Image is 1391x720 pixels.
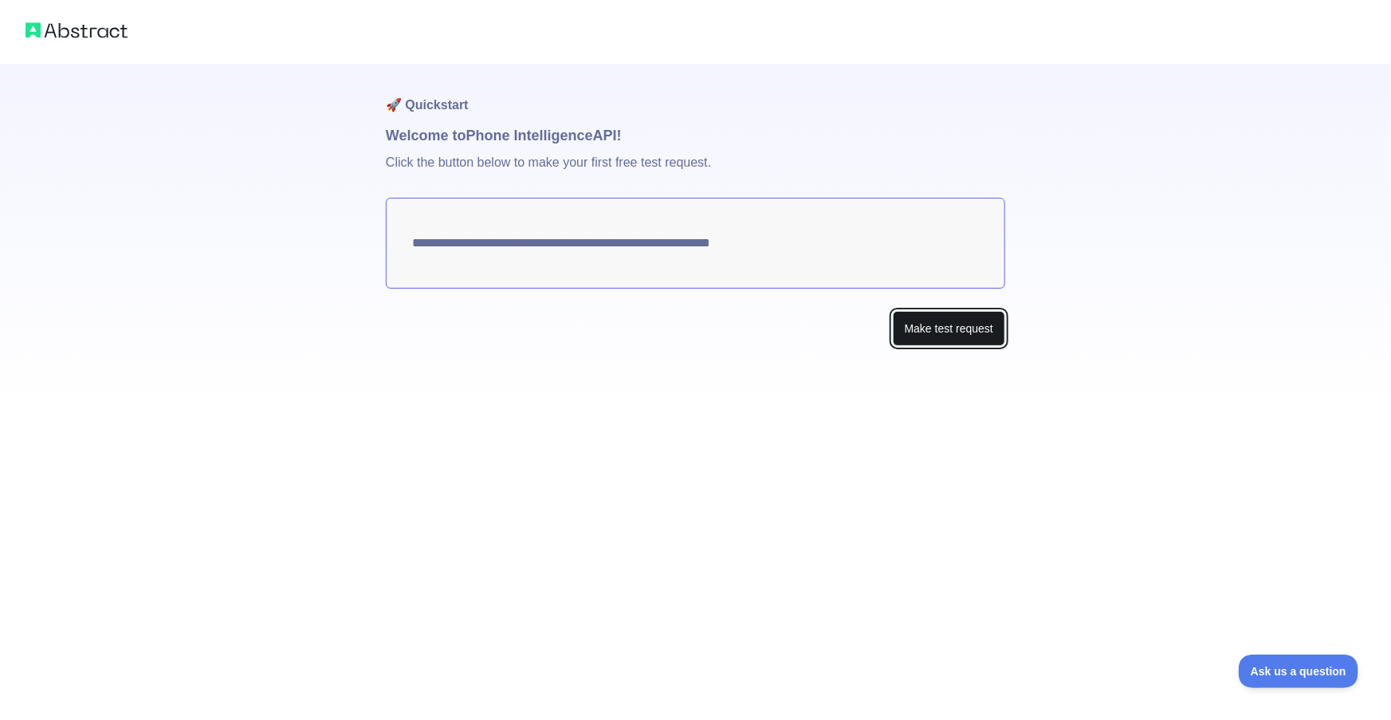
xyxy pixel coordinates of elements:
p: Click the button below to make your first free test request. [386,147,1005,198]
h1: 🚀 Quickstart [386,64,1005,124]
button: Make test request [893,311,1005,347]
img: Abstract logo [26,19,128,41]
h1: Welcome to Phone Intelligence API! [386,124,1005,147]
iframe: Toggle Customer Support [1239,655,1359,688]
